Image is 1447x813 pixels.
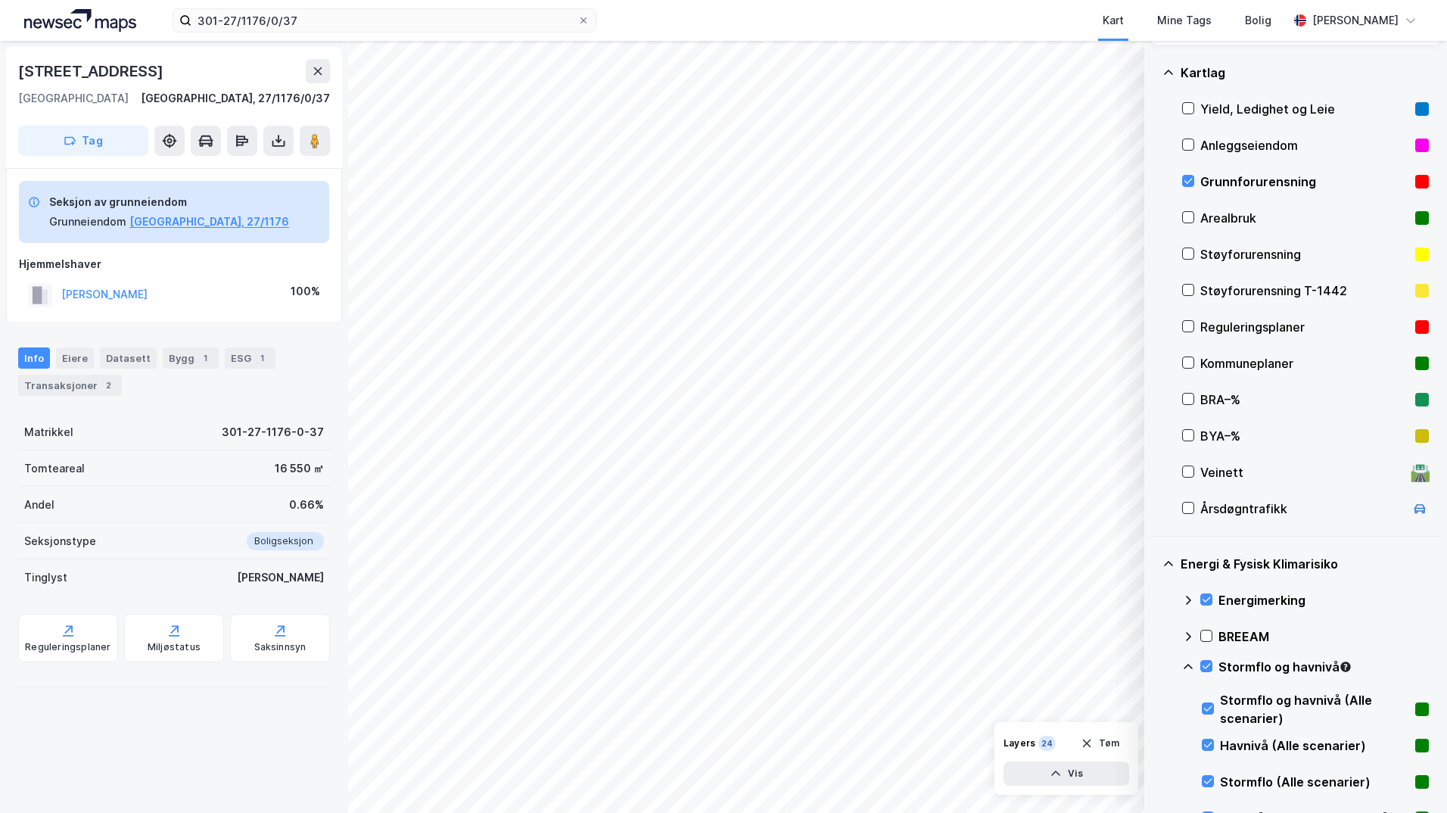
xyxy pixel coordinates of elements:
div: Eiere [56,347,94,369]
div: Veinett [1200,463,1405,481]
div: Andel [24,496,54,514]
div: BREEAM [1218,628,1429,646]
button: Vis [1004,762,1129,786]
div: Bygg [163,347,219,369]
button: Tag [18,126,148,156]
div: Seksjonstype [24,532,96,550]
div: 1 [198,350,213,366]
div: [PERSON_NAME] [237,568,324,587]
div: 100% [291,282,320,301]
div: BRA–% [1200,391,1409,409]
div: 2 [101,378,116,393]
div: [GEOGRAPHIC_DATA], 27/1176/0/37 [141,89,330,107]
div: Bolig [1245,11,1271,30]
div: Matrikkel [24,423,73,441]
div: Transaksjoner [18,375,122,396]
div: Grunneiendom [49,213,126,231]
div: Støyforurensning [1200,245,1409,263]
div: Kart [1103,11,1124,30]
div: Anleggseiendom [1200,136,1409,154]
div: Stormflo og havnivå (Alle scenarier) [1220,691,1409,727]
button: [GEOGRAPHIC_DATA], 27/1176 [129,213,289,231]
div: Yield, Ledighet og Leie [1200,100,1409,118]
div: 1 [254,350,269,366]
div: [GEOGRAPHIC_DATA] [18,89,129,107]
button: Tøm [1071,731,1129,755]
div: 0.66% [289,496,324,514]
div: 301-27-1176-0-37 [222,423,324,441]
div: Energi & Fysisk Klimarisiko [1181,555,1429,573]
div: 16 550 ㎡ [275,459,324,478]
div: [PERSON_NAME] [1312,11,1399,30]
div: Seksjon av grunneiendom [49,193,289,211]
div: Info [18,347,50,369]
div: 🛣️ [1410,463,1430,482]
div: Tooltip anchor [1339,660,1352,674]
div: Støyforurensning T-1442 [1200,282,1409,300]
div: Arealbruk [1200,209,1409,227]
div: Kartlag [1181,64,1429,82]
input: Søk på adresse, matrikkel, gårdeiere, leietakere eller personer [191,9,577,32]
img: logo.a4113a55bc3d86da70a041830d287a7e.svg [24,9,136,32]
div: Saksinnsyn [254,641,307,653]
div: 24 [1038,736,1056,751]
div: ESG [225,347,275,369]
div: Layers [1004,737,1035,749]
div: Energimerking [1218,591,1429,609]
div: Datasett [100,347,157,369]
div: Mine Tags [1157,11,1212,30]
div: Reguleringsplaner [25,641,110,653]
div: Årsdøgntrafikk [1200,500,1405,518]
div: Reguleringsplaner [1200,318,1409,336]
div: Miljøstatus [148,641,201,653]
div: Tinglyst [24,568,67,587]
div: BYA–% [1200,427,1409,445]
div: [STREET_ADDRESS] [18,59,166,83]
div: Grunnforurensning [1200,173,1409,191]
div: Stormflo (Alle scenarier) [1220,773,1409,791]
div: Stormflo og havnivå [1218,658,1429,676]
div: Kommuneplaner [1200,354,1409,372]
div: Hjemmelshaver [19,255,329,273]
iframe: Chat Widget [1371,740,1447,813]
div: Tomteareal [24,459,85,478]
div: Havnivå (Alle scenarier) [1220,737,1409,755]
